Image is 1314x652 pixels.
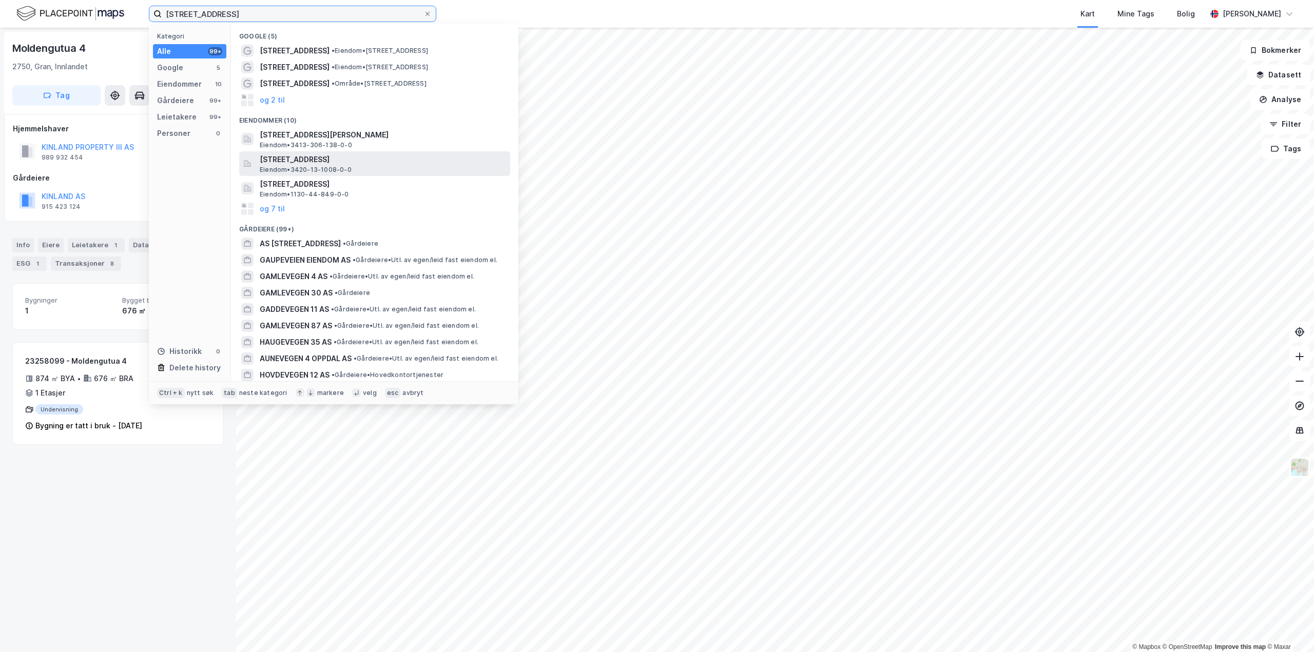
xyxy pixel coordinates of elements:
[214,129,222,137] div: 0
[32,259,43,269] div: 1
[260,203,285,215] button: og 7 til
[208,96,222,105] div: 99+
[330,272,474,281] span: Gårdeiere • Utl. av egen/leid fast eiendom el.
[332,63,428,71] span: Eiendom • [STREET_ADDRESS]
[157,345,202,358] div: Historikk
[334,322,479,330] span: Gårdeiere • Utl. av egen/leid fast eiendom el.
[343,240,378,248] span: Gårdeiere
[260,238,341,250] span: AS [STREET_ADDRESS]
[260,61,330,73] span: [STREET_ADDRESS]
[25,305,114,317] div: 1
[332,80,427,88] span: Område • [STREET_ADDRESS]
[157,78,202,90] div: Eiendommer
[25,296,114,305] span: Bygninger
[1261,114,1310,134] button: Filter
[231,24,518,43] div: Google (5)
[208,113,222,121] div: 99+
[25,355,171,367] div: 23258099 - Moldengutua 4
[353,256,497,264] span: Gårdeiere • Utl. av egen/leid fast eiendom el.
[1215,643,1266,650] a: Improve this map
[214,80,222,88] div: 10
[334,338,337,346] span: •
[1263,603,1314,652] iframe: Chat Widget
[1132,643,1161,650] a: Mapbox
[335,289,370,297] span: Gårdeiere
[51,256,121,271] div: Transaksjoner
[354,354,357,362] span: •
[331,305,476,313] span: Gårdeiere • Utl. av egen/leid fast eiendom el.
[260,303,329,315] span: GADDEVEGEN 11 AS
[385,388,401,398] div: esc
[214,64,222,72] div: 5
[208,47,222,55] div: 99+
[260,178,506,190] span: [STREET_ADDRESS]
[157,388,185,398] div: Ctrl + k
[12,238,34,252] div: Info
[363,389,377,397] div: velg
[187,389,214,397] div: nytt søk
[332,371,335,379] span: •
[122,296,211,305] span: Bygget bygningsområde
[260,166,352,174] span: Eiendom • 3420-13-1008-0-0
[1163,643,1212,650] a: OpenStreetMap
[129,238,167,252] div: Datasett
[260,320,332,332] span: GAMLEVEGEN 87 AS
[260,141,352,149] span: Eiendom • 3413-306-138-0-0
[162,6,423,22] input: Søk på adresse, matrikkel, gårdeiere, leietakere eller personer
[260,254,351,266] span: GAUPEVEIEN EIENDOM AS
[35,372,75,385] div: 874 ㎡ BYA
[68,238,125,252] div: Leietakere
[12,40,87,56] div: Moldengutua 4
[13,123,223,135] div: Hjemmelshaver
[169,362,221,374] div: Delete history
[260,94,285,106] button: og 2 til
[334,338,478,346] span: Gårdeiere • Utl. av egen/leid fast eiendom el.
[331,305,334,313] span: •
[317,389,344,397] div: markere
[157,94,194,107] div: Gårdeiere
[353,256,356,264] span: •
[222,388,237,398] div: tab
[260,369,330,381] span: HOVDEVEGEN 12 AS
[1241,40,1310,61] button: Bokmerker
[157,45,171,57] div: Alle
[42,203,81,211] div: 915 423 124
[260,270,327,283] span: GAMLEVEGEN 4 AS
[260,129,506,141] span: [STREET_ADDRESS][PERSON_NAME]
[16,5,124,23] img: logo.f888ab2527a4732fd821a326f86c7f29.svg
[330,272,333,280] span: •
[402,389,423,397] div: avbryt
[1263,603,1314,652] div: Kontrollprogram for chat
[214,347,222,355] div: 0
[260,45,330,57] span: [STREET_ADDRESS]
[107,259,117,269] div: 8
[1250,89,1310,110] button: Analyse
[12,85,101,106] button: Tag
[42,153,83,162] div: 989 932 454
[94,372,133,385] div: 676 ㎡ BRA
[13,172,223,184] div: Gårdeiere
[260,287,333,299] span: GAMLEVEGEN 30 AS
[1290,458,1309,477] img: Z
[38,238,64,252] div: Eiere
[1262,139,1310,159] button: Tags
[122,305,211,317] div: 676 ㎡
[260,336,332,348] span: HAUGEVEGEN 35 AS
[332,63,335,71] span: •
[12,256,47,271] div: ESG
[334,322,337,329] span: •
[239,389,287,397] div: neste kategori
[1177,8,1195,20] div: Bolig
[1117,8,1154,20] div: Mine Tags
[12,61,88,73] div: 2750, Gran, Innlandet
[343,240,346,247] span: •
[335,289,338,297] span: •
[231,108,518,127] div: Eiendommer (10)
[1223,8,1281,20] div: [PERSON_NAME]
[260,190,349,199] span: Eiendom • 1130-44-849-0-0
[332,47,335,54] span: •
[1080,8,1095,20] div: Kart
[157,32,226,40] div: Kategori
[332,47,428,55] span: Eiendom • [STREET_ADDRESS]
[35,420,142,432] div: Bygning er tatt i bruk - [DATE]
